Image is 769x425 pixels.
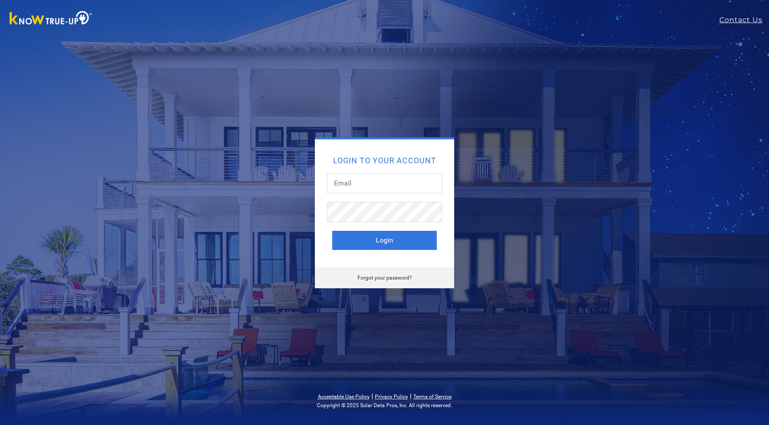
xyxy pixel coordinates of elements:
a: Acceptable Use Policy [318,394,370,400]
h2: Login to your account [332,157,437,165]
a: Privacy Policy [375,394,408,400]
input: Email [327,173,442,193]
a: Contact Us [719,15,769,25]
a: Terms of Service [413,394,452,400]
a: Forgot your password? [358,275,412,281]
button: Login [332,231,437,250]
img: Know True-Up [5,9,97,29]
span: | [410,392,411,400]
span: | [371,392,373,400]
